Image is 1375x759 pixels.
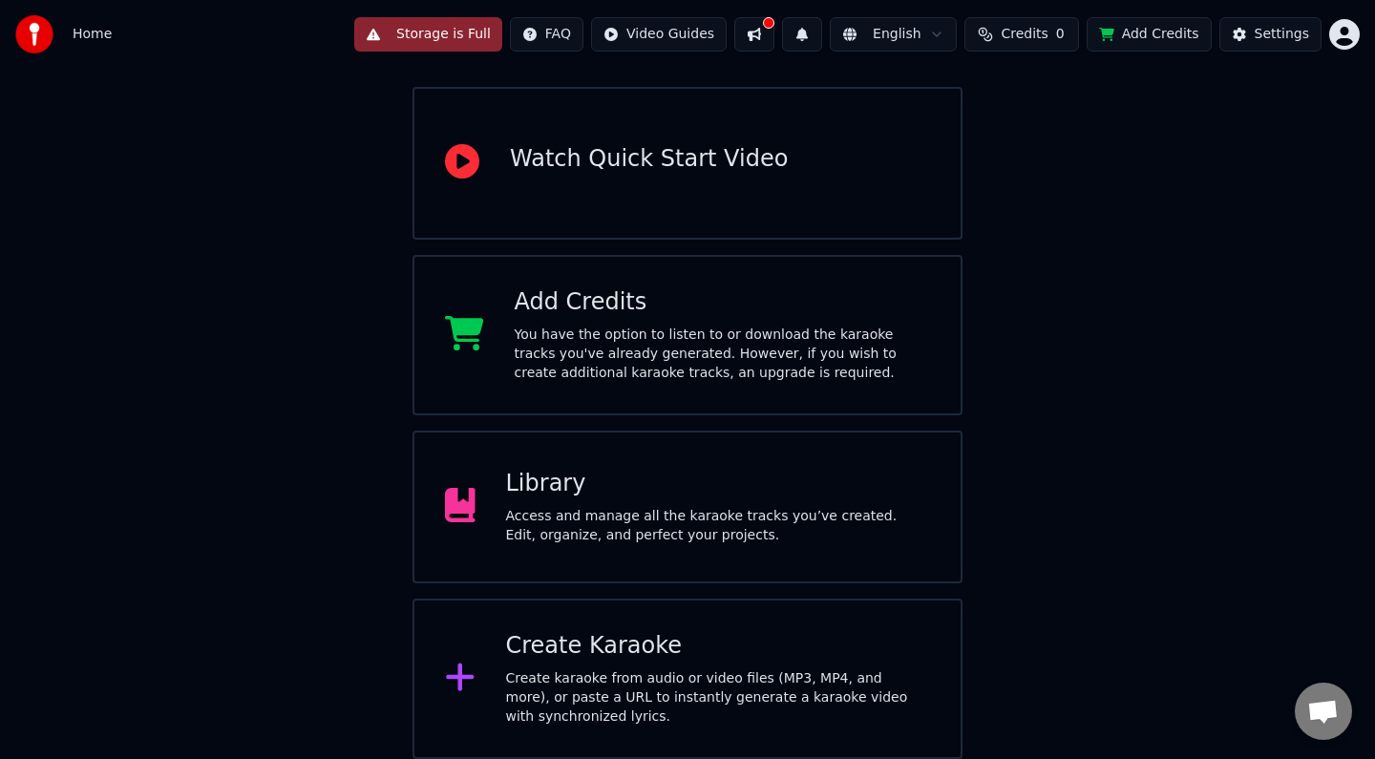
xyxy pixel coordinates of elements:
button: Settings [1219,17,1322,52]
button: Storage is Full [354,17,502,52]
nav: breadcrumb [73,25,112,44]
div: Library [506,469,931,499]
div: Create karaoke from audio or video files (MP3, MP4, and more), or paste a URL to instantly genera... [506,669,931,727]
img: youka [15,15,53,53]
div: Settings [1255,25,1309,44]
span: 0 [1056,25,1065,44]
button: Add Credits [1087,17,1212,52]
span: Home [73,25,112,44]
span: Credits [1001,25,1047,44]
div: Create Karaoke [506,631,931,662]
div: Add Credits [515,287,931,318]
button: Video Guides [591,17,727,52]
div: You have the option to listen to or download the karaoke tracks you've already generated. However... [515,326,931,383]
button: Credits0 [964,17,1079,52]
div: Watch Quick Start Video [510,144,788,175]
button: FAQ [510,17,583,52]
div: Access and manage all the karaoke tracks you’ve created. Edit, organize, and perfect your projects. [506,507,931,545]
div: Open chat [1295,683,1352,740]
